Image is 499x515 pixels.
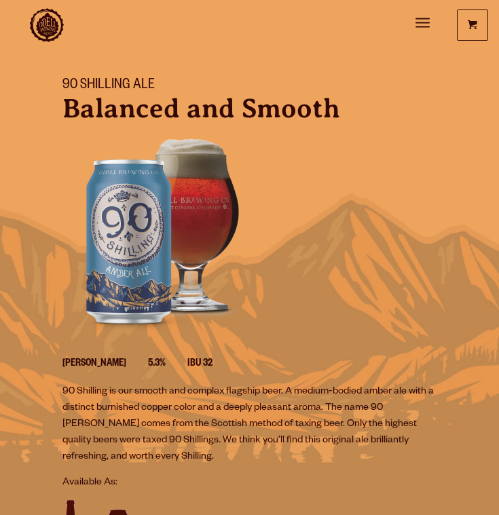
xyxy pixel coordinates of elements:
li: 5.3% [148,356,187,373]
p: Balanced and Smooth [62,95,437,122]
p: 90 Shilling is our smooth and complex flagship beer. A medium-bodied amber ale with a distinct bu... [62,384,437,465]
h1: 90 Shilling Ale [62,77,437,95]
li: [PERSON_NAME] [62,356,148,373]
a: Odell Home [30,8,64,42]
p: Available As: [62,475,437,491]
li: IBU 32 [187,356,234,373]
a: Menu [415,9,430,38]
